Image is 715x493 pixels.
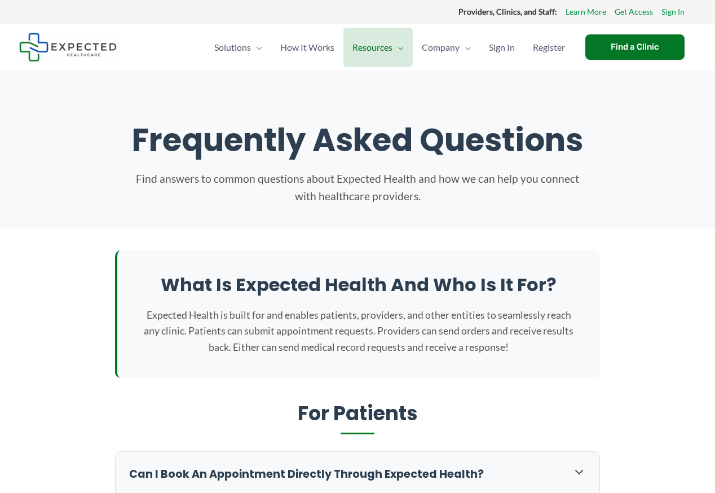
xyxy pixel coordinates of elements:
[392,28,404,67] span: Menu Toggle
[585,34,685,60] a: Find a Clinic
[205,28,271,67] a: SolutionsMenu Toggle
[343,28,413,67] a: ResourcesMenu Toggle
[30,121,685,159] h1: Frequently Asked Questions
[422,28,460,67] span: Company
[19,33,117,61] img: Expected Healthcare Logo - side, dark font, small
[132,170,583,205] p: Find answers to common questions about Expected Health and how we can help you connect with healt...
[458,7,557,16] strong: Providers, Clinics, and Staff:
[129,467,561,482] h3: Can I book an appointment directly through Expected Health?
[615,5,653,19] a: Get Access
[271,28,343,67] a: How It Works
[460,28,471,67] span: Menu Toggle
[533,28,565,67] span: Register
[413,28,480,67] a: CompanyMenu Toggle
[524,28,574,67] a: Register
[489,28,515,67] span: Sign In
[566,5,606,19] a: Learn More
[352,28,392,67] span: Resources
[480,28,524,67] a: Sign In
[214,28,251,67] span: Solutions
[251,28,262,67] span: Menu Toggle
[140,307,577,355] p: Expected Health is built for and enables patients, providers, and other entities to seamlessly re...
[115,400,600,435] h2: For Patients
[280,28,334,67] span: How It Works
[140,273,577,297] h2: What is Expected Health and who is it for?
[661,5,685,19] a: Sign In
[205,28,574,67] nav: Primary Site Navigation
